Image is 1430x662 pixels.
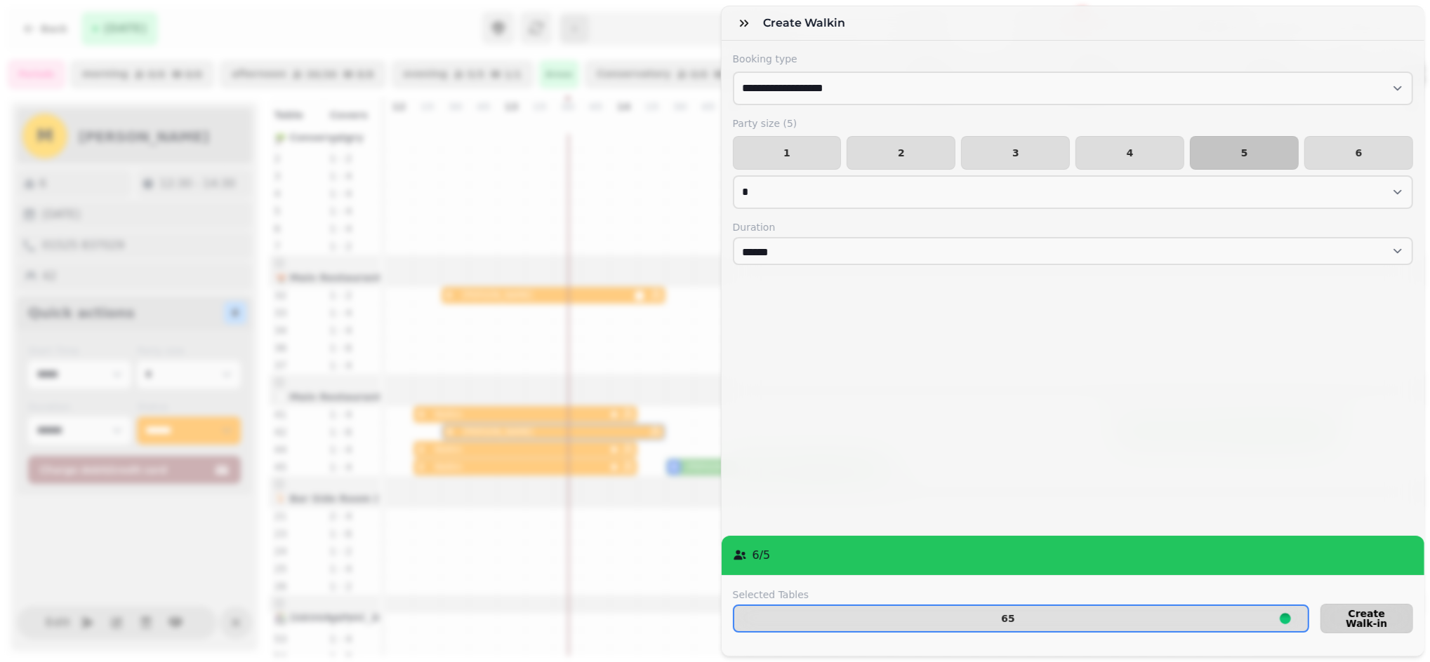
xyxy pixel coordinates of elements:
[961,136,1070,170] button: 3
[764,15,852,32] h3: Create walkin
[745,148,830,158] span: 1
[733,604,1309,633] button: 65
[859,148,944,158] span: 2
[753,547,771,564] p: 6 / 5
[1202,148,1287,158] span: 5
[733,220,1414,234] label: Duration
[733,116,1414,130] label: Party size ( 5 )
[973,148,1058,158] span: 3
[1304,136,1413,170] button: 6
[1075,136,1184,170] button: 4
[733,52,1414,66] label: Booking type
[1001,614,1014,623] p: 65
[1316,148,1401,158] span: 6
[847,136,955,170] button: 2
[1087,148,1172,158] span: 4
[1190,136,1299,170] button: 5
[733,136,842,170] button: 1
[1320,604,1413,633] button: Create Walk-in
[1332,609,1401,628] span: Create Walk-in
[733,588,1309,602] label: Selected Tables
